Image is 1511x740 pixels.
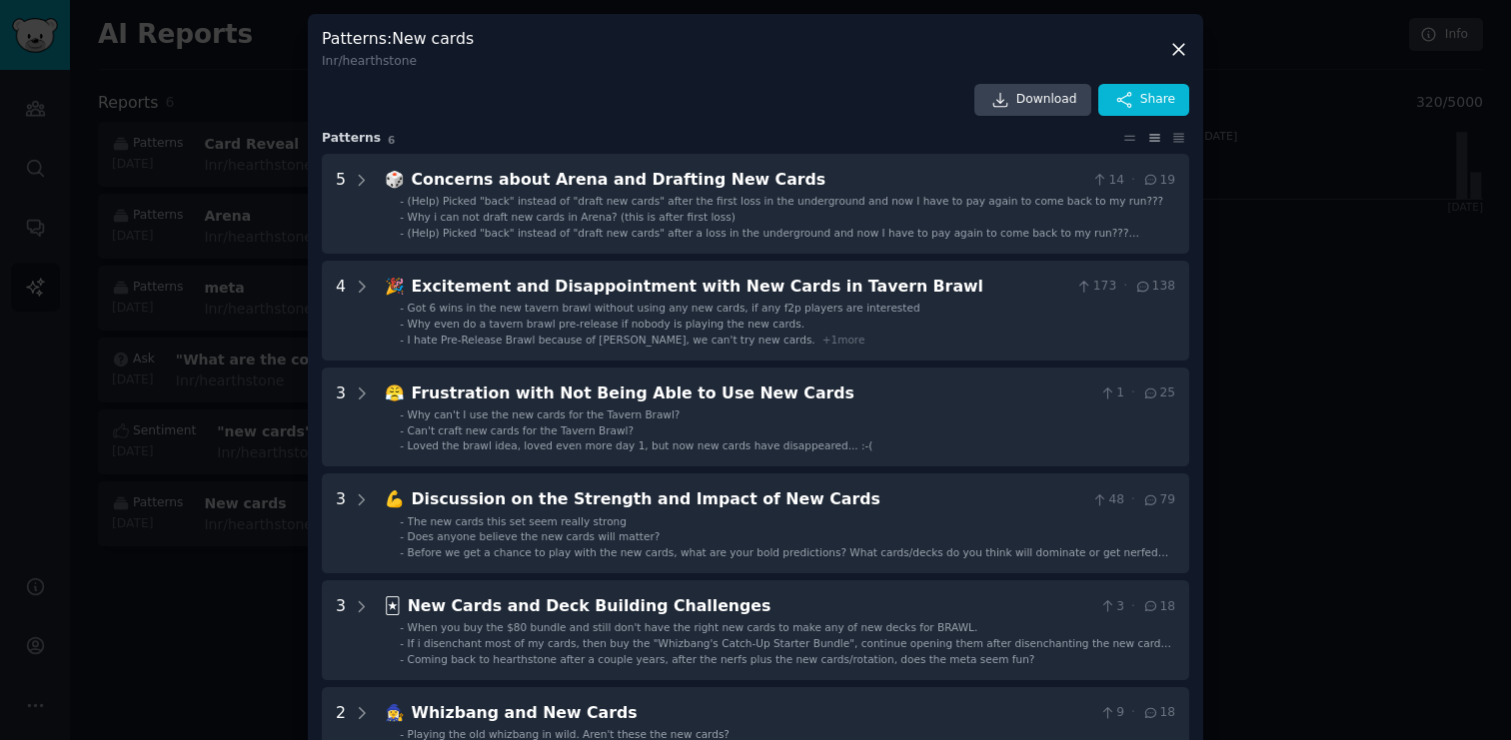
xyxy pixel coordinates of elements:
span: Why can't I use the new cards for the Tavern Brawl? [408,408,681,420]
div: 3 [336,487,346,559]
span: + 1 more [822,334,865,346]
span: The new cards this set seem really strong [408,515,627,527]
div: - [400,529,404,543]
span: 😤 [385,383,405,402]
span: 3 [1099,598,1124,616]
span: Share [1140,91,1175,109]
div: 3 [336,381,346,453]
span: · [1131,384,1135,402]
span: 🎲 [385,170,405,189]
span: Loved the brawl idea, loved even more day 1, but now new cards have disappeared... :-( [408,439,873,451]
span: 18 [1142,598,1175,616]
span: (Help) Picked "back" instead of "draft new cards" after the first loss in the underground and now... [408,195,1164,207]
span: 25 [1142,384,1175,402]
div: - [400,407,404,421]
div: - [400,194,404,208]
div: New Cards and Deck Building Challenges [408,594,1092,619]
span: 18 [1142,704,1175,722]
span: 💪 [385,489,405,508]
span: · [1131,491,1135,509]
h3: Patterns : New cards [322,28,474,70]
span: · [1131,704,1135,722]
div: - [400,333,404,347]
div: In r/hearthstone [322,53,474,71]
div: - [400,210,404,224]
span: 1 [1099,384,1124,402]
div: - [400,636,404,650]
div: 4 [336,275,346,347]
div: Excitement and Disappointment with New Cards in Tavern Brawl [412,275,1069,300]
div: - [400,226,404,240]
div: Discussion on the Strength and Impact of New Cards [412,487,1084,512]
div: - [400,423,404,437]
span: · [1123,278,1127,296]
span: Pattern s [322,130,381,148]
span: When you buy the $80 bundle and still don't have the right new cards to make any of new decks for... [408,621,978,633]
div: Whizbang and New Cards [412,701,1092,726]
span: 173 [1075,278,1116,296]
span: Got 6 wins in the new tavern brawl without using any new cards, if any f2p players are interested [408,302,920,314]
span: 138 [1134,278,1175,296]
span: 19 [1142,172,1175,190]
span: Before we get a chance to play with the new cards, what are your bold predictions? What cards/dec... [408,546,1169,572]
span: Coming back to hearthstone after a couple years, after the nerfs plus the new cards/rotation, doe... [408,653,1035,665]
span: 🧙‍♀️ [385,703,405,722]
span: 🃏 [385,596,401,615]
div: 5 [336,168,346,240]
span: If i disenchant most of my cards, then buy the "Whizbang's Catch-Up Starter Bundle", continue ope... [408,637,1171,663]
span: 14 [1091,172,1124,190]
div: Frustration with Not Being Able to Use New Cards [412,381,1092,406]
span: Does anyone believe the new cards will matter? [408,530,661,542]
span: 🎉 [385,277,405,296]
div: - [400,301,404,315]
button: Share [1098,84,1189,116]
span: Playing the old whizbang in wild. Aren't these the new cards? [408,728,730,740]
div: Concerns about Arena and Drafting New Cards [412,168,1084,193]
span: Why i can not draft new cards in Arena? (this is after first loss) [408,211,736,223]
div: - [400,545,404,559]
span: Why even do a tavern brawl pre-release if nobody is playing the new cards. [408,318,804,330]
span: (Help) Picked "back" instead of "draft new cards" after a loss in the underground and now I have ... [408,227,1139,239]
span: 79 [1142,491,1175,509]
span: Download [1016,91,1077,109]
span: · [1131,172,1135,190]
div: - [400,620,404,634]
span: Can't craft new cards for the Tavern Brawl? [408,424,634,436]
div: - [400,652,404,666]
span: 6 [388,134,395,146]
a: Download [974,84,1091,116]
div: 3 [336,594,346,666]
span: I hate Pre-Release Brawl because of [PERSON_NAME], we can't try new cards. [408,334,815,346]
div: - [400,514,404,528]
span: · [1131,598,1135,616]
div: - [400,438,404,452]
div: - [400,317,404,331]
span: 48 [1091,491,1124,509]
span: 9 [1099,704,1124,722]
